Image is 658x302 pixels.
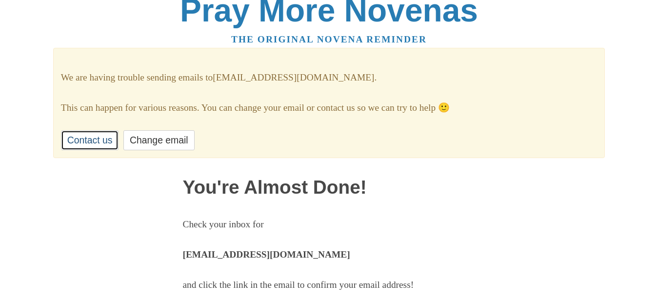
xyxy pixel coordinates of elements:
[183,277,476,293] p: and click the link in the email to confirm your email address!
[183,249,350,260] strong: [EMAIL_ADDRESS][DOMAIN_NAME]
[61,130,119,150] a: Contact us
[231,34,427,44] a: The original novena reminder
[61,70,597,86] p: We are having trouble sending emails to [EMAIL_ADDRESS][DOMAIN_NAME] .
[123,130,194,150] a: Change email
[183,217,476,233] p: Check your inbox for
[61,100,597,116] p: This can happen for various reasons. You can change your email or contact us so we can try to help 🙂
[183,177,476,198] h1: You're Almost Done!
